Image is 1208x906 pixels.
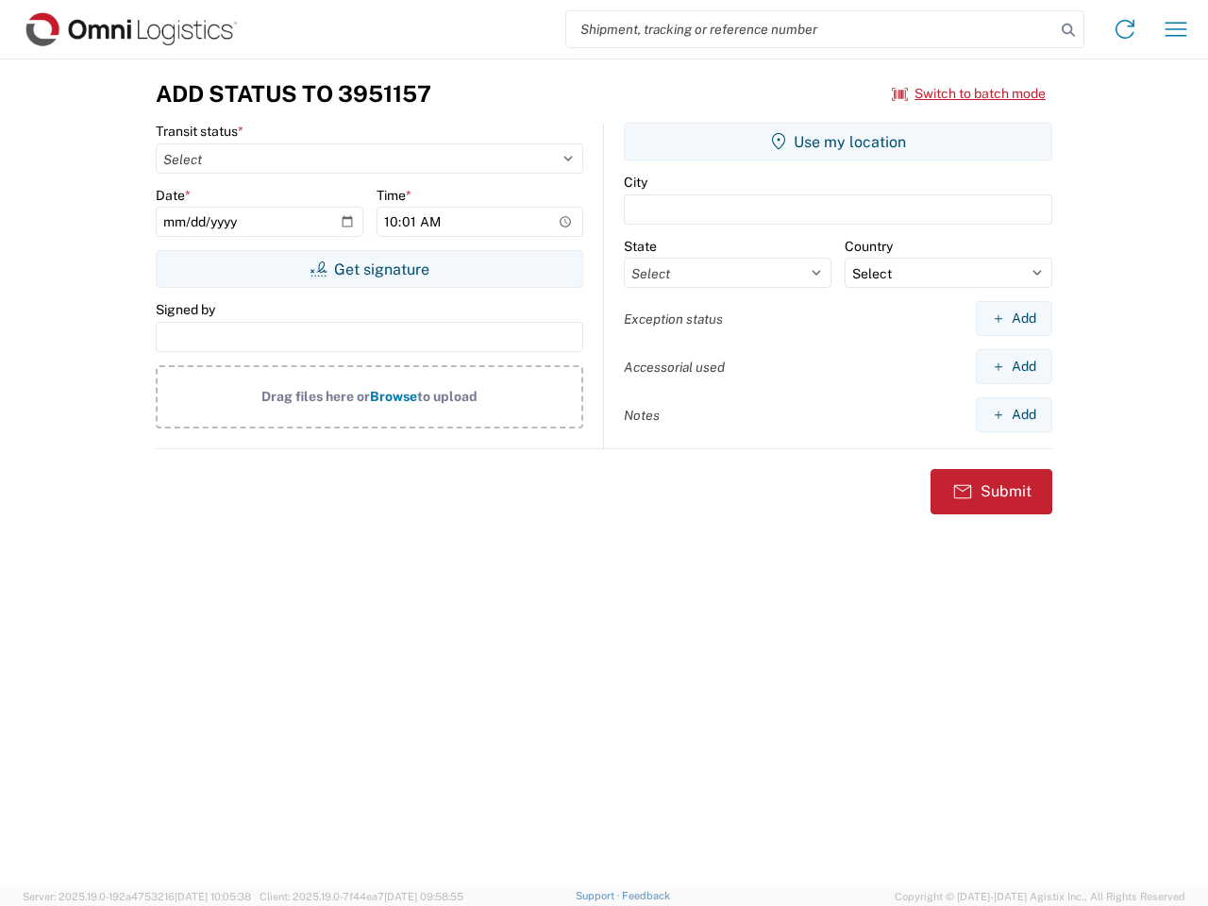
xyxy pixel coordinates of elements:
label: Exception status [624,310,723,327]
input: Shipment, tracking or reference number [566,11,1055,47]
span: Server: 2025.19.0-192a4753216 [23,891,251,902]
button: Add [976,397,1052,432]
a: Feedback [622,890,670,901]
button: Switch to batch mode [892,78,1046,109]
button: Use my location [624,123,1052,160]
span: Client: 2025.19.0-7f44ea7 [260,891,463,902]
label: Country [845,238,893,255]
span: [DATE] 09:58:55 [384,891,463,902]
label: Date [156,187,191,204]
label: Notes [624,407,660,424]
button: Add [976,301,1052,336]
span: Copyright © [DATE]-[DATE] Agistix Inc., All Rights Reserved [895,888,1185,905]
label: City [624,174,647,191]
button: Submit [931,469,1052,514]
a: Support [576,890,623,901]
span: to upload [417,389,478,404]
label: Time [377,187,411,204]
span: Browse [370,389,417,404]
label: Signed by [156,301,215,318]
span: Drag files here or [261,389,370,404]
label: Transit status [156,123,243,140]
button: Add [976,349,1052,384]
span: [DATE] 10:05:38 [175,891,251,902]
label: State [624,238,657,255]
h3: Add Status to 3951157 [156,80,431,108]
label: Accessorial used [624,359,725,376]
button: Get signature [156,250,583,288]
